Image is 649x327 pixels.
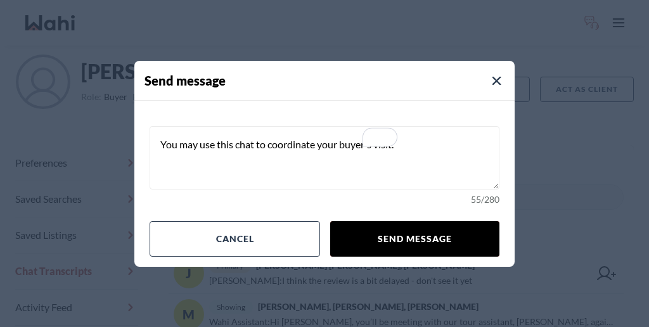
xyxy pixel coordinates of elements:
[150,126,499,189] textarea: To enrich screen reader interactions, please activate Accessibility in Grammarly extension settings
[145,71,515,90] h4: Send message
[330,221,499,257] button: Send message
[150,193,499,206] div: 55 / 280
[489,74,504,89] button: Close Modal
[150,221,320,257] button: Cancel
